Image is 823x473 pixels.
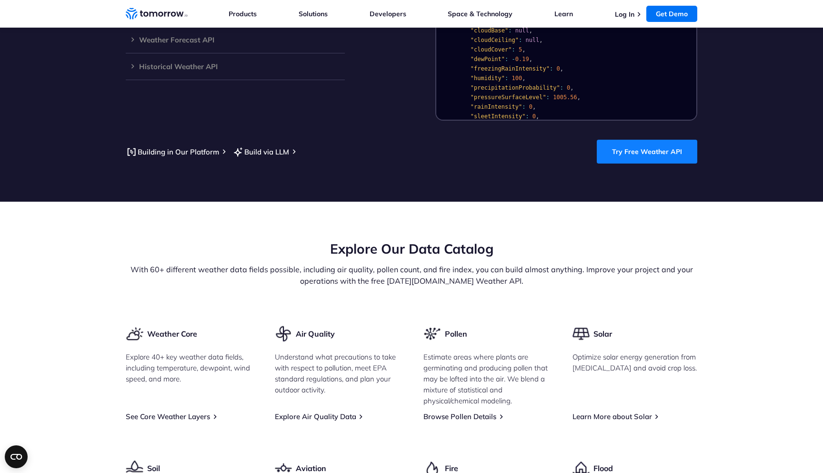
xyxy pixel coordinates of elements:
span: "dewPoint" [471,56,505,62]
a: Explore Air Quality Data [275,412,356,421]
span: 0 [529,103,532,110]
span: 0 [556,65,560,72]
span: , [536,113,539,120]
span: : [505,75,508,82]
h3: Pollen [445,329,467,339]
h3: Solar [593,329,612,339]
span: "pressureSurfaceLevel" [471,94,546,101]
span: null [525,37,539,43]
a: See Core Weather Layers [126,412,210,421]
span: , [532,103,536,110]
h3: Weather Forecast API [126,36,345,43]
span: : [560,84,563,91]
span: : [508,27,512,34]
span: "rainIntensity" [471,103,522,110]
p: Estimate areas where plants are germinating and producing pollen that may be lofted into the air.... [423,351,549,406]
a: Browse Pollen Details [423,412,496,421]
span: , [577,94,581,101]
a: Get Demo [646,6,697,22]
a: Building in Our Platform [126,146,219,158]
span: 0.19 [515,56,529,62]
span: : [519,37,522,43]
span: null [515,27,529,34]
h3: Air Quality [296,329,335,339]
span: "cloudCover" [471,46,512,53]
h3: Historical Weather API [126,63,345,70]
span: "precipitationProbability" [471,84,560,91]
span: , [522,75,525,82]
a: Products [229,10,257,18]
span: 1005.56 [553,94,577,101]
span: 100 [512,75,522,82]
h2: Explore Our Data Catalog [126,240,697,258]
span: , [560,65,563,72]
span: "cloudBase" [471,27,508,34]
a: Try Free Weather API [597,140,697,164]
span: : [550,65,553,72]
a: Build via LLM [232,146,289,158]
a: Developers [370,10,406,18]
a: Home link [126,7,188,21]
a: Solutions [299,10,328,18]
p: Optimize solar energy generation from [MEDICAL_DATA] and avoid crop loss. [572,351,698,373]
span: , [570,84,573,91]
a: Learn [554,10,573,18]
span: : [525,113,529,120]
a: Log In [615,10,634,19]
span: "cloudCeiling" [471,37,519,43]
span: , [522,46,525,53]
span: 0 [567,84,570,91]
span: - [512,56,515,62]
p: Understand what precautions to take with respect to pollution, meet EPA standard regulations, and... [275,351,400,395]
span: : [512,46,515,53]
span: : [505,56,508,62]
span: , [539,37,542,43]
span: , [529,27,532,34]
span: , [529,56,532,62]
a: Learn More about Solar [572,412,652,421]
a: Space & Technology [448,10,512,18]
span: 5 [519,46,522,53]
span: 0 [532,113,536,120]
span: "freezingRainIntensity" [471,65,550,72]
span: : [546,94,550,101]
h3: Weather Core [147,329,197,339]
span: : [522,103,525,110]
p: Explore 40+ key weather data fields, including temperature, dewpoint, wind speed, and more. [126,351,251,384]
p: With 60+ different weather data fields possible, including air quality, pollen count, and fire in... [126,264,697,287]
span: "sleetIntensity" [471,113,526,120]
span: "humidity" [471,75,505,82]
button: Open CMP widget [5,445,28,468]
